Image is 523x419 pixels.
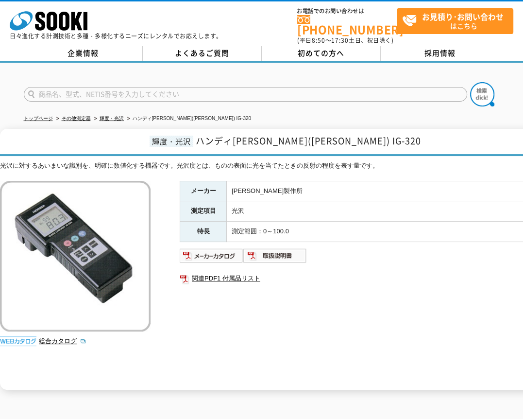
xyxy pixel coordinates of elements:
a: トップページ [24,116,53,121]
img: 取扱説明書 [243,248,307,263]
input: 商品名、型式、NETIS番号を入力してください [24,87,467,102]
a: メーカーカタログ [180,254,243,262]
th: 測定項目 [180,201,227,222]
a: 総合カタログ [39,337,86,345]
span: 輝度・光沢 [150,136,193,147]
th: 特長 [180,222,227,242]
img: btn_search.png [470,82,494,106]
span: 8:50 [312,36,325,45]
a: よくあるご質問 [143,46,262,61]
p: 日々進化する計測技術と多種・多様化するニーズにレンタルでお応えします。 [10,33,222,39]
a: 輝度・光沢 [100,116,124,121]
th: メーカー [180,181,227,201]
a: 初めての方へ [262,46,381,61]
a: その他測定器 [62,116,91,121]
a: 企業情報 [24,46,143,61]
strong: お見積り･お問い合わせ [422,11,504,22]
span: (平日 ～ 土日、祝日除く) [297,36,393,45]
a: [PHONE_NUMBER] [297,15,397,35]
li: ハンディ[PERSON_NAME]([PERSON_NAME]) IG-320 [125,114,252,124]
span: 初めての方へ [298,48,344,58]
span: はこちら [402,9,513,33]
a: 採用情報 [381,46,500,61]
span: ハンディ[PERSON_NAME]([PERSON_NAME]) IG-320 [196,134,421,147]
span: お電話でのお問い合わせは [297,8,397,14]
span: 17:30 [331,36,349,45]
img: メーカーカタログ [180,248,243,263]
a: お見積り･お問い合わせはこちら [397,8,513,34]
a: 取扱説明書 [243,254,307,262]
